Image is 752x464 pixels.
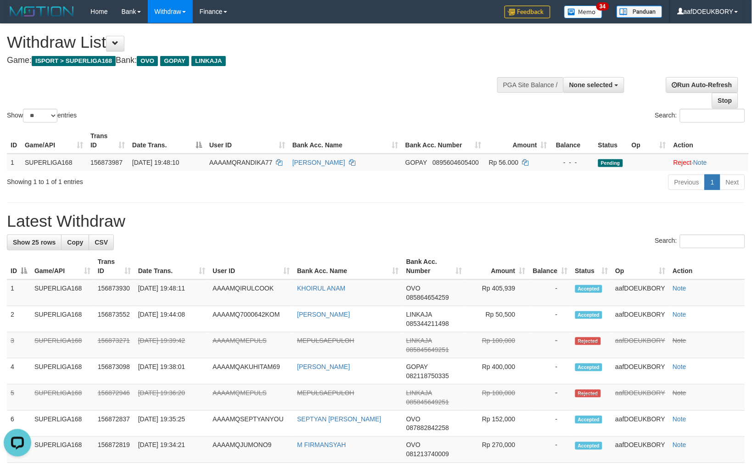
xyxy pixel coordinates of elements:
[7,154,21,171] td: 1
[598,159,623,167] span: Pending
[191,56,226,66] span: LINKAJA
[612,332,669,358] td: aafDOEUKBORY
[673,363,687,370] a: Note
[209,280,293,306] td: AAAAMQIRULCOOK
[712,93,738,108] a: Stop
[673,389,687,397] a: Note
[31,280,94,306] td: SUPERLIGA168
[135,437,209,463] td: [DATE] 19:34:21
[209,332,293,358] td: AAAAMQMEPULS
[137,56,158,66] span: OVO
[505,6,550,18] img: Feedback.jpg
[135,280,209,306] td: [DATE] 19:48:11
[94,306,135,332] td: 156873552
[135,306,209,332] td: [DATE] 19:44:08
[160,56,189,66] span: GOPAY
[670,128,749,154] th: Action
[617,6,662,18] img: panduan.png
[406,285,421,292] span: OVO
[612,306,669,332] td: aafDOEUKBORY
[206,128,289,154] th: User ID: activate to sort column ascending
[569,81,613,89] span: None selected
[655,109,745,123] label: Search:
[94,332,135,358] td: 156873271
[7,212,745,230] h1: Latest Withdraw
[7,33,492,51] h1: Withdraw List
[669,253,745,280] th: Action
[406,320,449,327] span: Copy 085344211498 to clipboard
[673,285,687,292] a: Note
[7,411,31,437] td: 6
[406,363,428,370] span: GOPAY
[7,280,31,306] td: 1
[432,159,479,166] span: Copy 0895604605400 to clipboard
[7,358,31,385] td: 4
[31,437,94,463] td: SUPERLIGA168
[680,235,745,248] input: Search:
[529,306,572,332] td: -
[529,411,572,437] td: -
[31,306,94,332] td: SUPERLIGA168
[95,239,108,246] span: CSV
[135,358,209,385] td: [DATE] 19:38:01
[297,442,346,449] a: M FIRMANSYAH
[94,358,135,385] td: 156873098
[7,253,31,280] th: ID: activate to sort column descending
[595,128,628,154] th: Status
[31,332,94,358] td: SUPERLIGA168
[489,159,519,166] span: Rp 56.000
[94,280,135,306] td: 156873930
[563,77,624,93] button: None selected
[7,173,307,186] div: Showing 1 to 1 of 1 entries
[21,154,87,171] td: SUPERLIGA168
[297,363,350,370] a: [PERSON_NAME]
[406,415,421,423] span: OVO
[406,389,432,397] span: LINKAJA
[209,306,293,332] td: AAAAMQ7000642KOM
[575,337,601,345] span: Rejected
[31,411,94,437] td: SUPERLIGA168
[297,415,381,423] a: SEPTYAN [PERSON_NAME]
[297,285,345,292] a: KHOIRUL ANAM
[529,358,572,385] td: -
[87,128,129,154] th: Trans ID: activate to sort column ascending
[466,385,529,411] td: Rp 100,000
[7,56,492,65] h4: Game: Bank:
[32,56,116,66] span: ISPORT > SUPERLIGA168
[466,437,529,463] td: Rp 270,000
[132,159,179,166] span: [DATE] 19:48:10
[497,77,563,93] div: PGA Site Balance /
[209,385,293,411] td: AAAAMQMEPULS
[209,358,293,385] td: AAAAMQAKUHITAM69
[67,239,83,246] span: Copy
[575,390,601,397] span: Rejected
[7,109,77,123] label: Show entries
[406,398,449,406] span: Copy 085845649251 to clipboard
[551,128,595,154] th: Balance
[135,332,209,358] td: [DATE] 19:39:42
[485,128,551,154] th: Amount: activate to sort column ascending
[7,128,21,154] th: ID
[94,253,135,280] th: Trans ID: activate to sort column ascending
[31,253,94,280] th: Game/API: activate to sort column ascending
[612,358,669,385] td: aafDOEUKBORY
[720,174,745,190] a: Next
[466,306,529,332] td: Rp 50,500
[673,415,687,423] a: Note
[668,174,705,190] a: Previous
[564,6,603,18] img: Button%20Memo.svg
[572,253,612,280] th: Status: activate to sort column ascending
[670,154,749,171] td: ·
[406,425,449,432] span: Copy 087882842258 to clipboard
[94,411,135,437] td: 156872837
[406,442,421,449] span: OVO
[529,332,572,358] td: -
[466,280,529,306] td: Rp 405,939
[31,385,94,411] td: SUPERLIGA168
[61,235,89,250] a: Copy
[209,411,293,437] td: AAAAMQSEPTYANYOU
[297,311,350,318] a: [PERSON_NAME]
[555,158,591,167] div: - - -
[13,239,56,246] span: Show 25 rows
[209,253,293,280] th: User ID: activate to sort column ascending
